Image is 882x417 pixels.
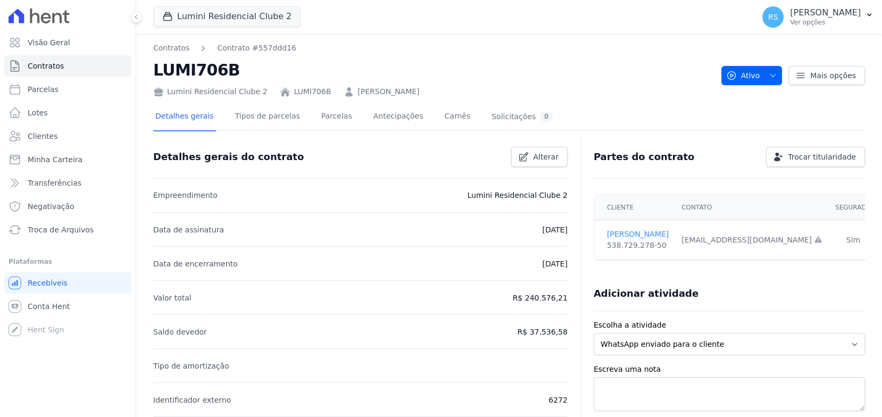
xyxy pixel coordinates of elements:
[153,43,713,54] nav: Breadcrumb
[153,86,267,97] div: Lumini Residencial Clube 2
[4,55,131,77] a: Contratos
[542,223,567,236] p: [DATE]
[511,147,568,167] a: Alterar
[217,43,296,54] a: Contrato #557ddd16
[726,66,760,85] span: Ativo
[542,257,567,270] p: [DATE]
[4,219,131,240] a: Troca de Arquivos
[28,224,94,235] span: Troca de Arquivos
[768,13,778,21] span: RS
[4,196,131,217] a: Negativação
[233,103,302,131] a: Tipos de parcelas
[28,178,81,188] span: Transferências
[829,195,878,220] th: Segurado
[540,112,553,122] div: 0
[788,152,856,162] span: Trocar titularidade
[4,102,131,123] a: Lotes
[4,272,131,294] a: Recebíveis
[4,126,131,147] a: Clientes
[294,86,331,97] a: LUMI706B
[766,147,865,167] a: Trocar titularidade
[790,18,861,27] p: Ver opções
[829,220,878,260] td: Sim
[4,32,131,53] a: Visão Geral
[442,103,472,131] a: Carnês
[153,6,301,27] button: Lumini Residencial Clube 2
[517,326,567,338] p: R$ 37.536,58
[28,107,48,118] span: Lotes
[594,151,695,163] h3: Partes do contrato
[467,189,567,202] p: Lumini Residencial Clube 2
[810,70,856,81] span: Mais opções
[319,103,354,131] a: Parcelas
[153,257,238,270] p: Data de encerramento
[489,103,555,131] a: Solicitações0
[28,131,57,141] span: Clientes
[28,37,70,48] span: Visão Geral
[4,296,131,317] a: Conta Hent
[513,291,568,304] p: R$ 240.576,21
[681,235,822,246] div: [EMAIL_ADDRESS][DOMAIN_NAME]
[153,103,216,131] a: Detalhes gerais
[4,172,131,194] a: Transferências
[594,195,675,220] th: Cliente
[28,201,74,212] span: Negativação
[788,66,865,85] a: Mais opções
[4,79,131,100] a: Parcelas
[28,84,59,95] span: Parcelas
[548,394,568,406] p: 6272
[675,195,829,220] th: Contato
[492,112,553,122] div: Solicitações
[721,66,783,85] button: Ativo
[28,154,82,165] span: Minha Carteira
[594,287,698,300] h3: Adicionar atividade
[153,223,224,236] p: Data de assinatura
[153,189,218,202] p: Empreendimento
[9,255,127,268] div: Plataformas
[153,360,229,372] p: Tipo de amortização
[790,7,861,18] p: [PERSON_NAME]
[153,151,304,163] h3: Detalhes gerais do contrato
[153,58,713,82] h2: LUMI706B
[28,61,64,71] span: Contratos
[754,2,882,32] button: RS [PERSON_NAME] Ver opções
[28,278,68,288] span: Recebíveis
[607,229,669,240] a: [PERSON_NAME]
[153,291,192,304] p: Valor total
[371,103,426,131] a: Antecipações
[594,320,865,331] label: Escolha a atividade
[4,149,131,170] a: Minha Carteira
[28,301,70,312] span: Conta Hent
[533,152,559,162] span: Alterar
[153,43,189,54] a: Contratos
[153,43,296,54] nav: Breadcrumb
[153,394,231,406] p: Identificador externo
[607,240,669,251] div: 538.729.278-50
[153,326,207,338] p: Saldo devedor
[357,86,419,97] a: [PERSON_NAME]
[594,364,865,375] label: Escreva uma nota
